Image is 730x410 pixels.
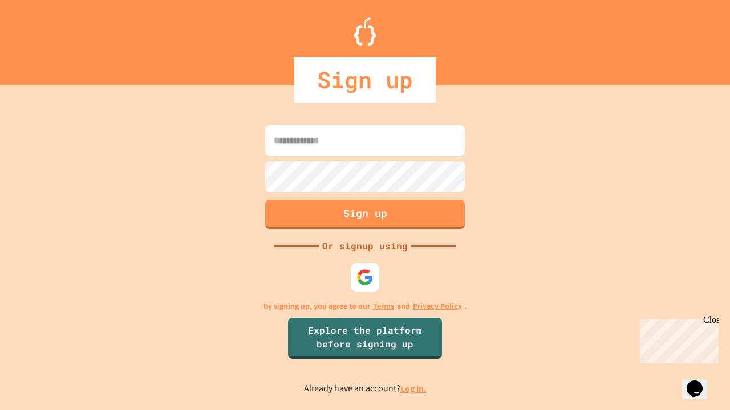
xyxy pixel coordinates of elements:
[5,5,79,72] div: Chat with us now!Close
[294,57,436,102] div: Sign up
[288,318,442,359] a: Explore the platform before signing up
[304,382,427,396] p: Already have an account?
[413,300,462,312] a: Privacy Policy
[373,300,394,312] a: Terms
[263,300,467,312] p: By signing up, you agree to our and .
[682,364,719,399] iframe: chat widget
[265,200,465,229] button: Sign up
[354,17,376,46] img: Logo.svg
[400,383,427,395] a: Log in.
[356,269,374,286] img: google-icon.svg
[319,239,411,253] div: Or signup using
[635,315,719,363] iframe: chat widget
